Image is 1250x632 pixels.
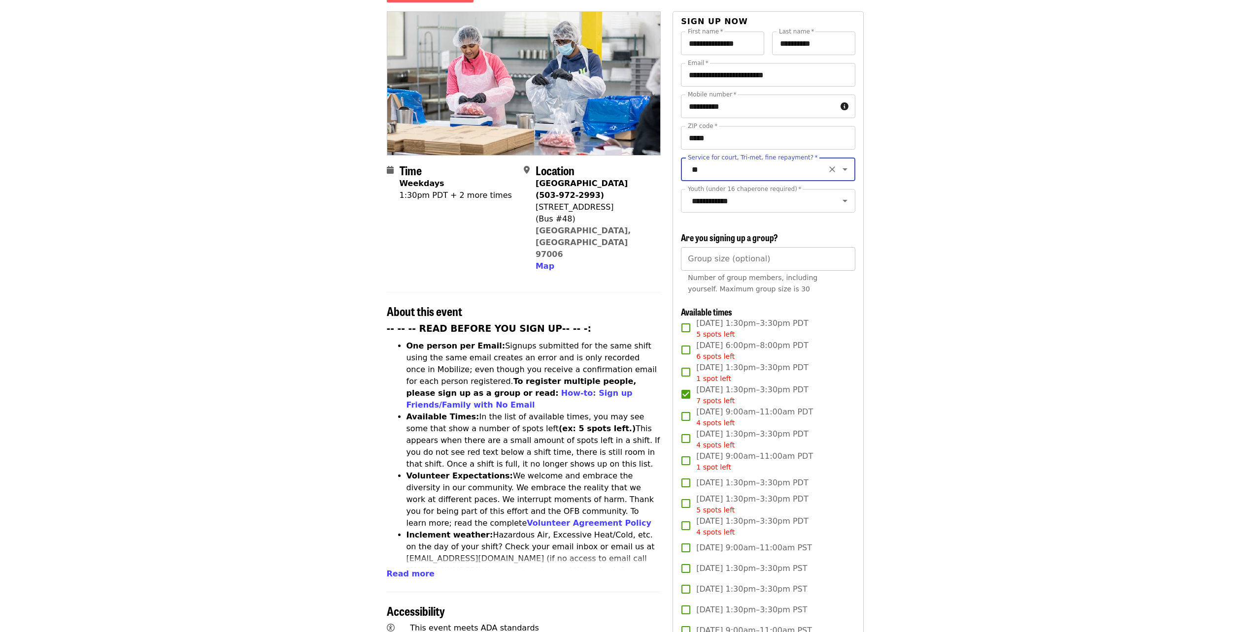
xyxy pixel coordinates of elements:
[406,412,479,421] strong: Available Times:
[696,406,813,428] span: [DATE] 9:00am–11:00am PDT
[406,411,661,470] li: In the list of available times, you may see some that show a number of spots left This appears wh...
[688,123,717,129] label: ZIP code
[387,602,445,619] span: Accessibility
[406,388,633,410] a: How-to: Sign up Friends/Family with No Email
[559,424,636,433] strong: (ex: 5 spots left.)
[400,190,512,201] div: 1:30pm PDT + 2 more times
[681,95,836,118] input: Mobile number
[772,32,855,55] input: Last name
[696,493,808,515] span: [DATE] 1:30pm–3:30pm PDT
[696,563,807,574] span: [DATE] 1:30pm–3:30pm PST
[696,330,735,338] span: 5 spots left
[838,194,852,208] button: Open
[406,377,637,398] strong: To register multiple people, please sign up as a group or read:
[536,213,653,225] div: (Bus #48)
[681,17,748,26] span: Sign up now
[536,201,653,213] div: [STREET_ADDRESS]
[696,441,735,449] span: 4 spots left
[825,162,839,176] button: Clear
[681,63,855,87] input: Email
[696,419,735,427] span: 4 spots left
[387,568,435,580] button: Read more
[688,274,817,293] span: Number of group members, including yourself. Maximum group size is 30
[536,179,628,200] strong: [GEOGRAPHIC_DATA] (503-972-2993)
[387,323,592,334] strong: -- -- -- READ BEFORE YOU SIGN UP-- -- -:
[400,161,422,179] span: Time
[841,102,848,111] i: circle-info icon
[681,231,778,244] span: Are you signing up a group?
[400,179,444,188] strong: Weekdays
[681,305,732,318] span: Available times
[387,302,462,319] span: About this event
[696,384,808,406] span: [DATE] 1:30pm–3:30pm PDT
[681,247,855,271] input: [object Object]
[696,317,808,340] span: [DATE] 1:30pm–3:30pm PDT
[688,92,736,97] label: Mobile number
[688,186,801,192] label: Youth (under 16 chaperone required)
[387,569,435,578] span: Read more
[406,529,661,588] li: Hazardous Air, Excessive Heat/Cold, etc. on the day of your shift? Check your email inbox or emai...
[838,162,852,176] button: Open
[688,60,709,66] label: Email
[779,29,814,34] label: Last name
[696,352,735,360] span: 6 spots left
[696,362,808,384] span: [DATE] 1:30pm–3:30pm PDT
[696,604,807,616] span: [DATE] 1:30pm–3:30pm PST
[681,32,764,55] input: First name
[524,165,530,175] i: map-marker-alt icon
[696,515,808,537] span: [DATE] 1:30pm–3:30pm PDT
[536,226,631,259] a: [GEOGRAPHIC_DATA], [GEOGRAPHIC_DATA] 97006
[536,261,554,271] span: Map
[536,260,554,272] button: Map
[406,470,661,529] li: We welcome and embrace the diversity in our community. We embrace the reality that we work at dif...
[536,161,574,179] span: Location
[696,340,808,362] span: [DATE] 6:00pm–8:00pm PDT
[527,518,651,528] a: Volunteer Agreement Policy
[696,542,812,554] span: [DATE] 9:00am–11:00am PST
[406,341,506,350] strong: One person per Email:
[696,397,735,405] span: 7 spots left
[696,428,808,450] span: [DATE] 1:30pm–3:30pm PDT
[696,583,807,595] span: [DATE] 1:30pm–3:30pm PST
[688,155,818,160] label: Service for court, Tri-met, fine repayment?
[696,506,735,514] span: 5 spots left
[696,463,731,471] span: 1 spot left
[406,340,661,411] li: Signups submitted for the same shift using the same email creates an error and is only recorded o...
[688,29,723,34] label: First name
[681,126,855,150] input: ZIP code
[387,12,661,155] img: Oct/Nov/Dec - Beaverton: Repack/Sort (age 10+) organized by Oregon Food Bank
[696,477,808,489] span: [DATE] 1:30pm–3:30pm PDT
[696,375,731,382] span: 1 spot left
[406,471,513,480] strong: Volunteer Expectations:
[406,530,493,539] strong: Inclement weather:
[696,450,813,473] span: [DATE] 9:00am–11:00am PDT
[387,165,394,175] i: calendar icon
[696,528,735,536] span: 4 spots left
